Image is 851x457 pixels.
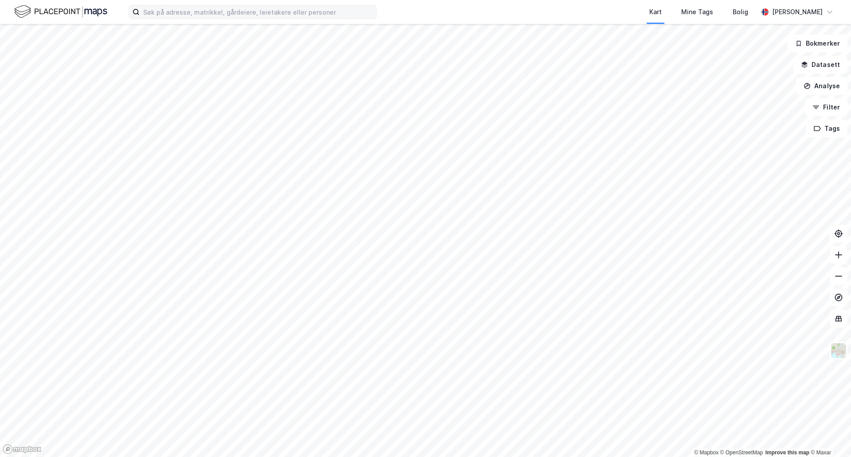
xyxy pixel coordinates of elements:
img: logo.f888ab2527a4732fd821a326f86c7f29.svg [14,4,107,20]
a: Mapbox homepage [3,444,42,454]
button: Bokmerker [788,35,847,52]
div: Kart [649,7,662,17]
div: Kontrollprogram for chat [807,414,851,457]
a: OpenStreetMap [720,449,763,456]
img: Z [830,342,847,359]
div: Bolig [733,7,748,17]
input: Søk på adresse, matrikkel, gårdeiere, leietakere eller personer [140,5,376,19]
a: Mapbox [694,449,718,456]
button: Datasett [793,56,847,74]
iframe: Chat Widget [807,414,851,457]
button: Tags [806,120,847,137]
a: Improve this map [765,449,809,456]
button: Filter [805,98,847,116]
div: [PERSON_NAME] [772,7,823,17]
div: Mine Tags [681,7,713,17]
button: Analyse [796,77,847,95]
